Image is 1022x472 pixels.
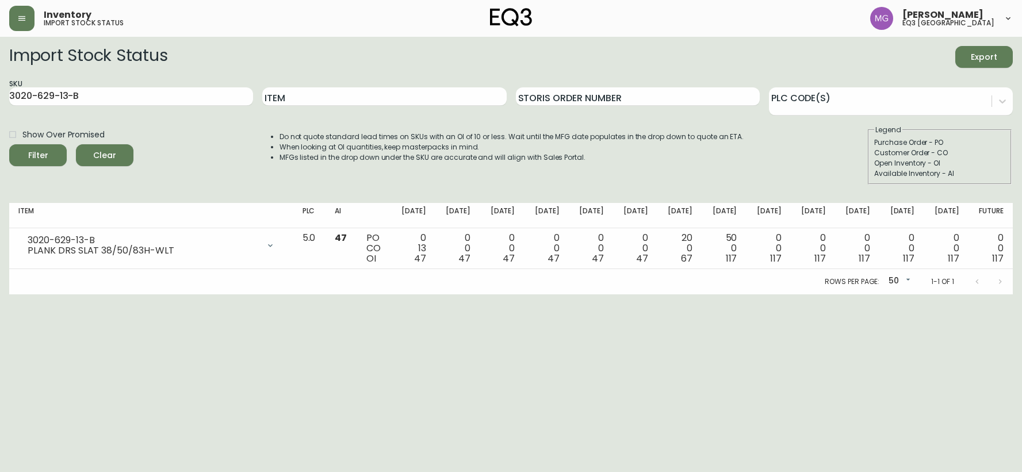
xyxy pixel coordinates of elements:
[293,203,326,228] th: PLC
[726,252,737,265] span: 117
[280,152,744,163] li: MFGs listed in the drop down under the SKU are accurate and will align with Sales Portal.
[978,233,1004,264] div: 0 0
[326,203,357,228] th: AI
[755,233,781,264] div: 0 0
[889,233,914,264] div: 0 0
[702,203,746,228] th: [DATE]
[28,148,48,163] div: Filter
[884,272,913,291] div: 50
[667,233,692,264] div: 20 0
[533,233,559,264] div: 0 0
[874,168,1005,179] div: Available Inventory - AI
[391,203,435,228] th: [DATE]
[835,203,879,228] th: [DATE]
[524,203,568,228] th: [DATE]
[964,50,1004,64] span: Export
[28,245,259,256] div: PLANK DRS SLAT 38/50/83H-WLT
[18,233,284,258] div: 3020-629-13-BPLANK DRS SLAT 38/50/83H-WLT
[9,203,293,228] th: Item
[844,233,870,264] div: 0 0
[280,132,744,142] li: Do not quote standard lead times on SKUs with an OI of 10 or less. Wait until the MFG date popula...
[76,144,133,166] button: Clear
[548,252,560,265] span: 47
[746,203,790,228] th: [DATE]
[366,233,382,264] div: PO CO
[874,148,1005,158] div: Customer Order - CO
[814,252,826,265] span: 117
[992,252,1004,265] span: 117
[414,252,426,265] span: 47
[770,252,782,265] span: 117
[681,252,692,265] span: 67
[874,125,902,135] legend: Legend
[657,203,702,228] th: [DATE]
[458,252,470,265] span: 47
[969,203,1013,228] th: Future
[636,252,648,265] span: 47
[480,203,524,228] th: [DATE]
[293,228,326,269] td: 5.0
[955,46,1013,68] button: Export
[490,8,533,26] img: logo
[948,252,959,265] span: 117
[28,235,259,245] div: 3020-629-13-B
[503,252,515,265] span: 47
[870,7,893,30] img: de8837be2a95cd31bb7c9ae23fe16153
[613,203,657,228] th: [DATE]
[825,277,879,287] p: Rows per page:
[711,233,737,264] div: 50 0
[85,148,124,163] span: Clear
[366,252,376,265] span: OI
[933,233,959,264] div: 0 0
[800,233,826,264] div: 0 0
[874,137,1005,148] div: Purchase Order - PO
[931,277,954,287] p: 1-1 of 1
[44,20,124,26] h5: import stock status
[22,129,105,141] span: Show Over Promised
[445,233,470,264] div: 0 0
[592,252,604,265] span: 47
[280,142,744,152] li: When looking at OI quantities, keep masterpacks in mind.
[879,203,924,228] th: [DATE]
[435,203,480,228] th: [DATE]
[335,231,347,244] span: 47
[489,233,515,264] div: 0 0
[400,233,426,264] div: 0 13
[859,252,870,265] span: 117
[902,20,994,26] h5: eq3 [GEOGRAPHIC_DATA]
[9,144,67,166] button: Filter
[569,203,613,228] th: [DATE]
[578,233,604,264] div: 0 0
[902,10,983,20] span: [PERSON_NAME]
[903,252,914,265] span: 117
[791,203,835,228] th: [DATE]
[874,158,1005,168] div: Open Inventory - OI
[924,203,968,228] th: [DATE]
[44,10,91,20] span: Inventory
[9,46,167,68] h2: Import Stock Status
[622,233,648,264] div: 0 0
